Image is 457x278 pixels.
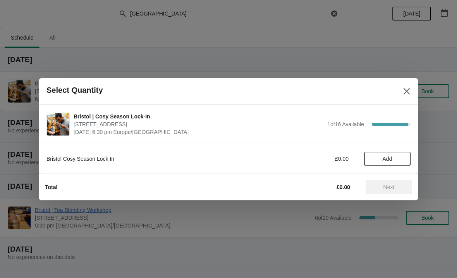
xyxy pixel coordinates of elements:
h2: Select Quantity [46,86,103,95]
span: Bristol | Cosy Season Lock-In [74,113,323,120]
div: Bristol Cosy Season Lock In [46,155,261,163]
button: Add [364,152,411,166]
div: £0.00 [277,155,349,163]
span: [STREET_ADDRESS] [74,120,323,128]
span: 1 of 16 Available [327,121,364,127]
img: Bristol | Cosy Season Lock-In | 73 Park Street, Bristol BS1 5PB, UK | September 11 | 6:30 pm Euro... [47,113,69,136]
span: [DATE] 6:30 pm Europe/[GEOGRAPHIC_DATA] [74,128,323,136]
span: Add [383,156,392,162]
strong: Total [45,184,57,190]
button: Close [400,84,414,98]
strong: £0.00 [337,184,350,190]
